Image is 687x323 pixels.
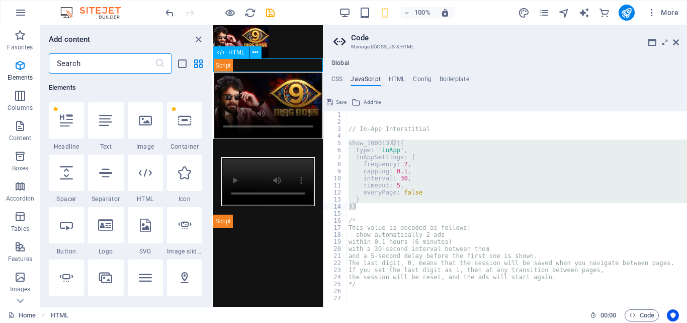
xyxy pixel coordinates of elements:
span: Add file [364,96,381,108]
span: SVG [128,247,163,255]
span: Save [336,96,347,108]
i: On resize automatically adjust zoom level to fit chosen device. [441,8,450,17]
i: Design (Ctrl+Alt+Y) [518,7,530,19]
div: 17 [324,224,348,231]
div: 15 [324,210,348,217]
div: Separator [88,155,123,203]
span: Headline [49,143,84,151]
h6: 100% [414,7,431,19]
div: 1 [324,111,348,118]
input: Search [49,53,155,74]
i: Reload page [244,7,256,19]
div: Container [167,102,202,151]
p: Tables [11,225,29,233]
div: 9 [324,168,348,175]
img: Editor Logo [58,7,133,19]
div: 20 [324,245,348,252]
span: More [647,8,678,18]
div: Icon [167,155,202,203]
p: Columns [8,104,33,112]
h4: CSS [331,76,342,87]
span: Remove from favorites [53,106,58,112]
button: grid-view [192,57,204,70]
i: Commerce [598,7,610,19]
button: Click here to leave preview mode and continue editing [224,7,236,19]
span: HTML [228,49,245,55]
h4: Boilerplate [440,76,469,87]
span: Button [49,247,84,255]
p: Elements [8,74,33,82]
p: Accordion [6,195,34,203]
button: undo [163,7,176,19]
div: 4 [324,133,348,140]
div: 12 [324,189,348,196]
button: pages [538,7,550,19]
span: 00 00 [600,309,616,321]
button: publish [619,5,635,21]
div: 3 [324,125,348,133]
h2: Code [351,33,679,42]
span: Spacer [49,195,84,203]
button: navigator [558,7,570,19]
button: Usercentrics [667,309,679,321]
p: Content [9,134,31,142]
h3: Manage (S)CSS, JS & HTML [351,42,659,51]
p: Favorites [7,43,33,51]
i: Pages (Ctrl+Alt+S) [538,7,550,19]
button: list-view [176,57,188,70]
h4: JavaScript [351,76,380,87]
span: Image slider [167,247,202,255]
div: 16 [324,217,348,224]
div: SVG [128,207,163,255]
button: 100% [399,7,435,19]
div: 13 [324,196,348,203]
button: text_generator [578,7,590,19]
span: : [608,311,609,319]
div: 23 [324,267,348,274]
div: 24 [324,274,348,281]
h4: HTML [389,76,405,87]
div: 14 [324,203,348,210]
div: 11 [324,182,348,189]
button: More [643,5,682,21]
div: 2 [324,118,348,125]
span: Container [167,143,202,151]
button: reload [244,7,256,19]
i: Publish [621,7,632,19]
span: Click to select. Double-click to edit [51,309,68,321]
h6: Elements [49,82,202,94]
button: close panel [192,33,204,45]
div: 10 [324,175,348,182]
span: Image [128,143,163,151]
div: 5 [324,140,348,147]
div: Spacer [49,155,84,203]
button: commerce [598,7,611,19]
button: save [264,7,276,19]
nav: breadcrumb [51,309,68,321]
span: Remove from favorites [171,106,177,112]
span: Logo [88,247,123,255]
div: Image slider [167,207,202,255]
div: 26 [324,288,348,295]
h4: Global [331,59,350,68]
div: 19 [324,238,348,245]
div: Button [49,207,84,255]
div: 27 [324,295,348,302]
div: 6 [324,147,348,154]
div: Headline [49,102,84,151]
div: 21 [324,252,348,260]
div: 22 [324,260,348,267]
div: 18 [324,231,348,238]
button: design [518,7,530,19]
p: Images [10,285,31,293]
i: AI Writer [578,7,590,19]
i: Undo: Edit JS (Ctrl+Z) [164,7,176,19]
h6: Session time [590,309,617,321]
button: Code [625,309,659,321]
button: Save [325,96,348,108]
div: 25 [324,281,348,288]
p: Features [8,255,32,263]
div: Text [88,102,123,151]
span: Icon [167,195,202,203]
h4: Config [413,76,432,87]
